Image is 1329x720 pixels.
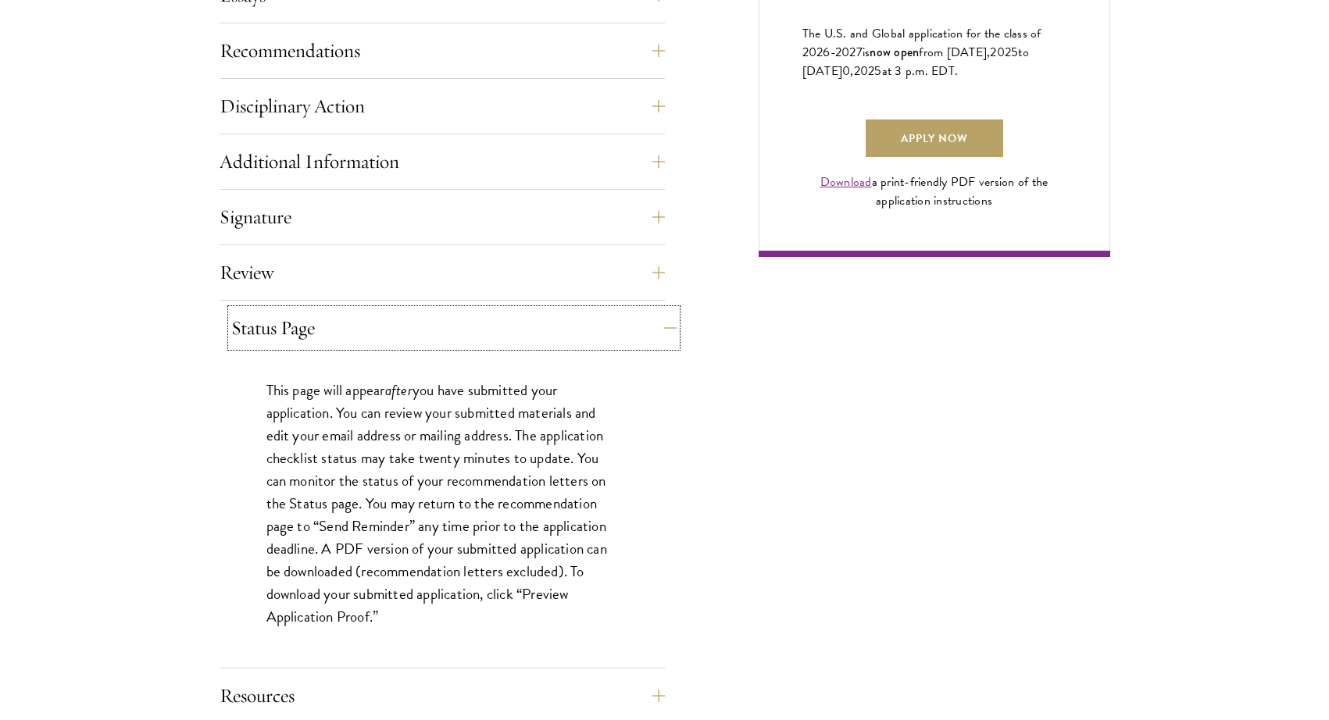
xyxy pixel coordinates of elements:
button: Signature [220,198,665,236]
span: 5 [874,62,881,80]
span: is [863,43,870,62]
em: after [385,379,413,401]
span: from [DATE], [919,43,990,62]
span: 7 [856,43,863,62]
span: 5 [1011,43,1018,62]
span: now open [870,43,919,61]
button: Status Page [231,309,677,347]
button: Additional Information [220,143,665,180]
span: , [850,62,853,80]
span: at 3 p.m. EDT. [882,62,959,80]
span: to [DATE] [802,43,1029,80]
span: The U.S. and Global application for the class of 202 [802,24,1041,62]
span: 202 [854,62,875,80]
button: Resources [220,677,665,715]
span: 202 [990,43,1011,62]
span: 0 [842,62,850,80]
span: 6 [823,43,830,62]
div: a print-friendly PDF version of the application instructions [802,173,1066,210]
button: Disciplinary Action [220,87,665,125]
span: -202 [831,43,856,62]
button: Recommendations [220,32,665,70]
a: Apply Now [866,119,1003,157]
button: Review [220,254,665,291]
a: Download [820,173,872,191]
p: This page will appear you have submitted your application. You can review your submitted material... [266,379,618,629]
